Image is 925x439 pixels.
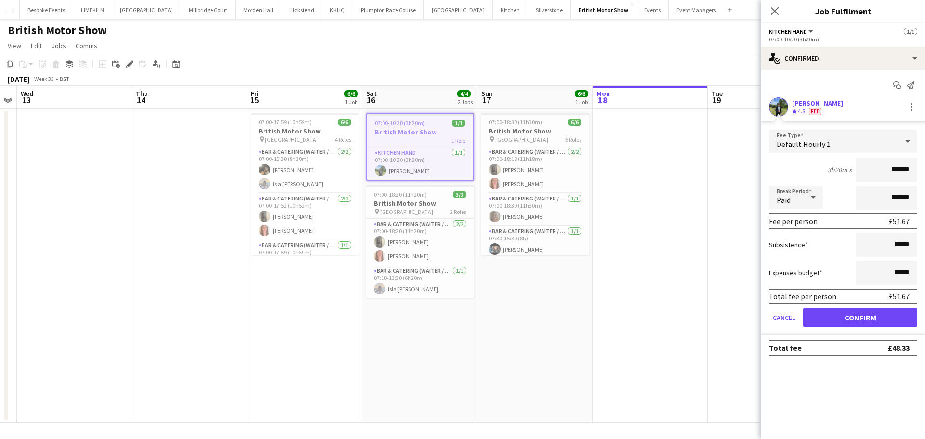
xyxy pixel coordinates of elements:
[457,90,471,97] span: 4/4
[458,98,473,106] div: 2 Jobs
[798,107,805,115] span: 4.8
[904,28,917,35] span: 1/1
[366,199,474,208] h3: British Motor Show
[803,308,917,327] button: Confirm
[481,113,589,255] app-job-card: 07:00-18:30 (11h30m)6/6British Motor Show [GEOGRAPHIC_DATA]5 RolesBar & Catering (Waiter / waitre...
[322,0,353,19] button: KKHQ
[769,268,822,277] label: Expenses budget
[889,292,910,301] div: £51.67
[888,343,910,353] div: £48.33
[828,165,852,174] div: 3h20m x
[8,74,30,84] div: [DATE]
[345,98,357,106] div: 1 Job
[480,94,493,106] span: 17
[777,139,831,149] span: Default Hourly 1
[452,120,465,127] span: 1/1
[32,75,56,82] span: Week 33
[374,191,427,198] span: 07:00-18:20 (11h20m)
[489,119,542,126] span: 07:00-18:30 (11h30m)
[769,28,807,35] span: Kitchen Hand
[367,128,473,136] h3: British Motor Show
[251,146,359,193] app-card-role: Bar & Catering (Waiter / waitress)2/207:00-15:30 (8h30m)[PERSON_NAME]Isla [PERSON_NAME]
[769,36,917,43] div: 07:00-10:20 (3h20m)
[769,308,799,327] button: Cancel
[481,127,589,135] h3: British Motor Show
[353,0,424,19] button: Plumpton Race Course
[4,40,25,52] a: View
[367,147,473,180] app-card-role: Kitchen Hand1/107:00-10:20 (3h20m)[PERSON_NAME]
[807,107,823,116] div: Crew has different fees then in role
[366,219,474,266] app-card-role: Bar & Catering (Waiter / waitress)2/207:00-18:20 (11h20m)[PERSON_NAME][PERSON_NAME]
[575,90,588,97] span: 6/6
[366,185,474,298] app-job-card: 07:00-18:20 (11h20m)3/3British Motor Show [GEOGRAPHIC_DATA]2 RolesBar & Catering (Waiter / waitre...
[568,119,581,126] span: 6/6
[769,292,836,301] div: Total fee per person
[236,0,281,19] button: Morden Hall
[712,89,723,98] span: Tue
[792,99,843,107] div: [PERSON_NAME]
[380,208,433,215] span: [GEOGRAPHIC_DATA]
[761,47,925,70] div: Confirmed
[595,94,610,106] span: 18
[596,89,610,98] span: Mon
[528,0,571,19] button: Silverstone
[251,113,359,255] app-job-card: 07:00-17:59 (10h59m)6/6British Motor Show [GEOGRAPHIC_DATA]4 RolesBar & Catering (Waiter / waitre...
[48,40,70,52] a: Jobs
[451,137,465,144] span: 1 Role
[251,127,359,135] h3: British Motor Show
[366,266,474,298] app-card-role: Bar & Catering (Waiter / waitress)1/107:10-13:30 (6h20m)Isla [PERSON_NAME]
[251,89,259,98] span: Fri
[495,136,548,143] span: [GEOGRAPHIC_DATA]
[265,136,318,143] span: [GEOGRAPHIC_DATA]
[60,75,69,82] div: BST
[8,23,107,38] h1: British Motor Show
[21,89,33,98] span: Wed
[136,89,148,98] span: Thu
[450,208,466,215] span: 2 Roles
[769,216,818,226] div: Fee per person
[76,41,97,50] span: Comms
[761,5,925,17] h3: Job Fulfilment
[52,41,66,50] span: Jobs
[769,343,802,353] div: Total fee
[769,28,815,35] button: Kitchen Hand
[424,0,493,19] button: [GEOGRAPHIC_DATA]
[366,113,474,181] app-job-card: 07:00-10:20 (3h20m)1/1British Motor Show1 RoleKitchen Hand1/107:00-10:20 (3h20m)[PERSON_NAME]
[31,41,42,50] span: Edit
[134,94,148,106] span: 14
[809,108,821,115] span: Fee
[344,90,358,97] span: 6/6
[769,240,808,249] label: Subsistence
[335,136,351,143] span: 4 Roles
[575,98,588,106] div: 1 Job
[571,0,636,19] button: British Motor Show
[777,195,791,205] span: Paid
[259,119,312,126] span: 07:00-17:59 (10h59m)
[338,119,351,126] span: 6/6
[481,226,589,259] app-card-role: Bar & Catering (Waiter / waitress)1/107:30-15:30 (8h)[PERSON_NAME]
[453,191,466,198] span: 3/3
[366,89,377,98] span: Sat
[181,0,236,19] button: Millbridge Court
[8,41,21,50] span: View
[365,94,377,106] span: 16
[27,40,46,52] a: Edit
[493,0,528,19] button: Kitchen
[250,94,259,106] span: 15
[19,94,33,106] span: 13
[481,193,589,226] app-card-role: Bar & Catering (Waiter / waitress)1/107:00-18:30 (11h30m)[PERSON_NAME]
[481,146,589,193] app-card-role: Bar & Catering (Waiter / waitress)2/207:00-18:18 (11h18m)[PERSON_NAME][PERSON_NAME]
[281,0,322,19] button: Hickstead
[73,0,112,19] button: LIMEKILN
[20,0,73,19] button: Bespoke Events
[481,89,493,98] span: Sun
[636,0,669,19] button: Events
[565,136,581,143] span: 5 Roles
[375,120,425,127] span: 07:00-10:20 (3h20m)
[889,216,910,226] div: £51.67
[112,0,181,19] button: [GEOGRAPHIC_DATA]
